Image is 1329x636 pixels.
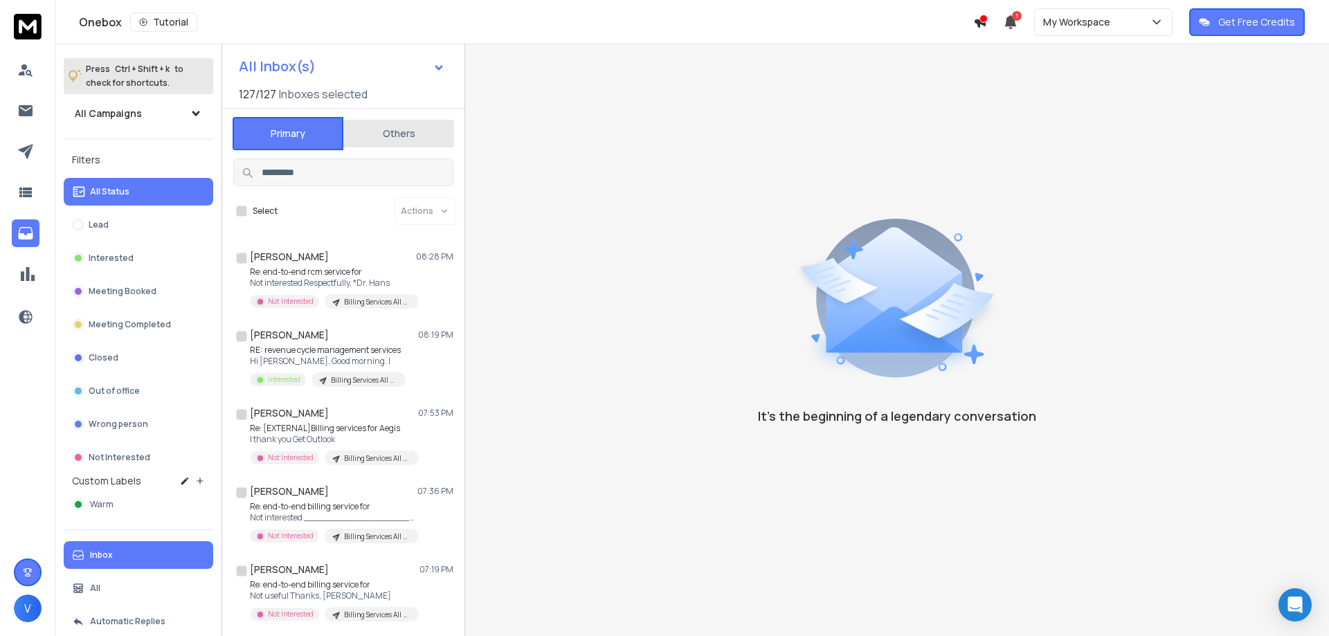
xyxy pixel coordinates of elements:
p: All [90,583,100,594]
h1: All Campaigns [75,107,142,120]
span: 127 / 127 [239,86,276,102]
p: Billing Services All Mixed (OCT) [344,531,410,542]
p: Not interested Respectfully, *Dr. Hans [250,278,416,289]
label: Select [253,206,278,217]
button: Out of office [64,377,213,405]
p: I thank you Get Outlook [250,434,416,445]
button: Automatic Replies [64,608,213,635]
p: Not Interested [89,452,150,463]
p: Re: end-to-end billing service for [250,579,416,590]
p: 08:19 PM [418,329,453,340]
p: Not Interested [268,609,314,619]
p: Not Interested [268,531,314,541]
p: My Workspace [1043,15,1116,29]
button: Meeting Completed [64,311,213,338]
p: Not interested ________________________________ From: [PERSON_NAME] [250,512,416,523]
p: Not Interested [268,296,314,307]
div: Open Intercom Messenger [1278,588,1312,621]
p: 07:19 PM [419,564,453,575]
button: Interested [64,244,213,272]
p: Billing Services All Mixed (OCT) [331,375,397,385]
h1: [PERSON_NAME] [250,328,329,342]
p: Not useful Thanks, [PERSON_NAME] [250,590,416,601]
p: Billing Services All Mixed (OCT) [344,610,410,620]
h1: [PERSON_NAME] [250,563,329,576]
button: All Campaigns [64,100,213,127]
button: V [14,594,42,622]
button: All Inbox(s) [228,53,456,80]
p: Automatic Replies [90,616,165,627]
span: Warm [90,499,114,510]
button: All Status [64,178,213,206]
button: Lead [64,211,213,239]
div: Onebox [79,12,973,32]
button: Closed [64,344,213,372]
p: Billing Services All Mixed (OCT) [344,453,410,464]
h3: Inboxes selected [279,86,368,102]
span: 1 [1012,11,1022,21]
p: Re: [EXTERNAL]Billing services for Aegis [250,423,416,434]
h3: Filters [64,150,213,170]
p: Wrong person [89,419,148,430]
p: Hi [PERSON_NAME], Good morning. I [250,356,406,367]
p: Press to check for shortcuts. [86,62,183,90]
button: Wrong person [64,410,213,438]
button: Not Interested [64,444,213,471]
button: Meeting Booked [64,278,213,305]
h3: Custom Labels [72,474,141,488]
button: Warm [64,491,213,518]
h1: [PERSON_NAME] [250,484,329,498]
p: Out of office [89,385,140,397]
p: It’s the beginning of a legendary conversation [758,406,1036,426]
p: Lead [89,219,109,230]
p: Billing Services All Mixed (OCT) [344,297,410,307]
p: All Status [90,186,129,197]
p: Not Interested [268,453,314,463]
h1: All Inbox(s) [239,60,316,73]
h1: [PERSON_NAME] [250,406,329,420]
p: 07:53 PM [418,408,453,419]
p: Re: end-to-end rcm service for [250,266,416,278]
p: Closed [89,352,118,363]
h1: [PERSON_NAME] [250,250,329,264]
p: Re: end-to-end billing service for [250,501,416,512]
p: Meeting Booked [89,286,156,297]
p: Interested [268,374,300,385]
button: Tutorial [130,12,197,32]
p: Inbox [90,549,113,561]
p: 08:28 PM [416,251,453,262]
p: Interested [89,253,134,264]
p: Meeting Completed [89,319,171,330]
button: Inbox [64,541,213,569]
p: 07:36 PM [417,486,453,497]
button: Primary [233,117,343,150]
button: Get Free Credits [1189,8,1305,36]
p: RE: revenue cycle management services [250,345,406,356]
span: Ctrl + Shift + k [113,61,172,77]
button: All [64,574,213,602]
button: Others [343,118,454,149]
p: Get Free Credits [1218,15,1295,29]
